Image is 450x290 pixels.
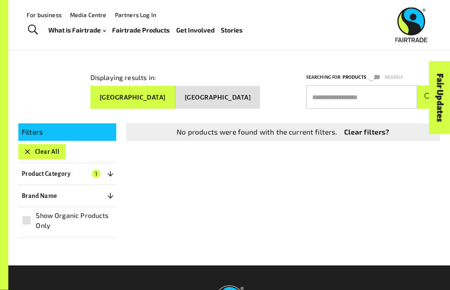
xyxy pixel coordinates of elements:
[306,74,341,82] p: Searching for
[18,167,116,182] button: Product Category
[22,127,113,138] p: Filters
[176,24,215,36] a: Get Involved
[22,20,43,40] a: Toggle Search
[342,74,366,82] p: Products
[112,24,170,36] a: Fairtrade Products
[344,127,390,138] a: Clear filters?
[22,191,57,201] p: Brand Name
[115,11,156,18] a: Partners Log In
[36,211,112,231] span: Show Organic Products Only
[70,11,107,18] a: Media Centre
[22,169,70,179] p: Product Category
[395,7,427,42] img: Fairtrade Australia New Zealand logo
[385,74,403,82] p: Brands
[177,127,337,138] p: No products were found with the current filters.
[27,11,62,18] a: For business
[48,24,106,36] a: What is Fairtrade
[90,86,175,110] button: [GEOGRAPHIC_DATA]
[90,73,156,83] p: Displaying results in:
[18,189,116,204] button: Brand Name
[221,24,242,36] a: Stories
[18,145,66,160] button: Clear All
[92,170,100,178] span: 1
[175,86,260,110] button: [GEOGRAPHIC_DATA]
